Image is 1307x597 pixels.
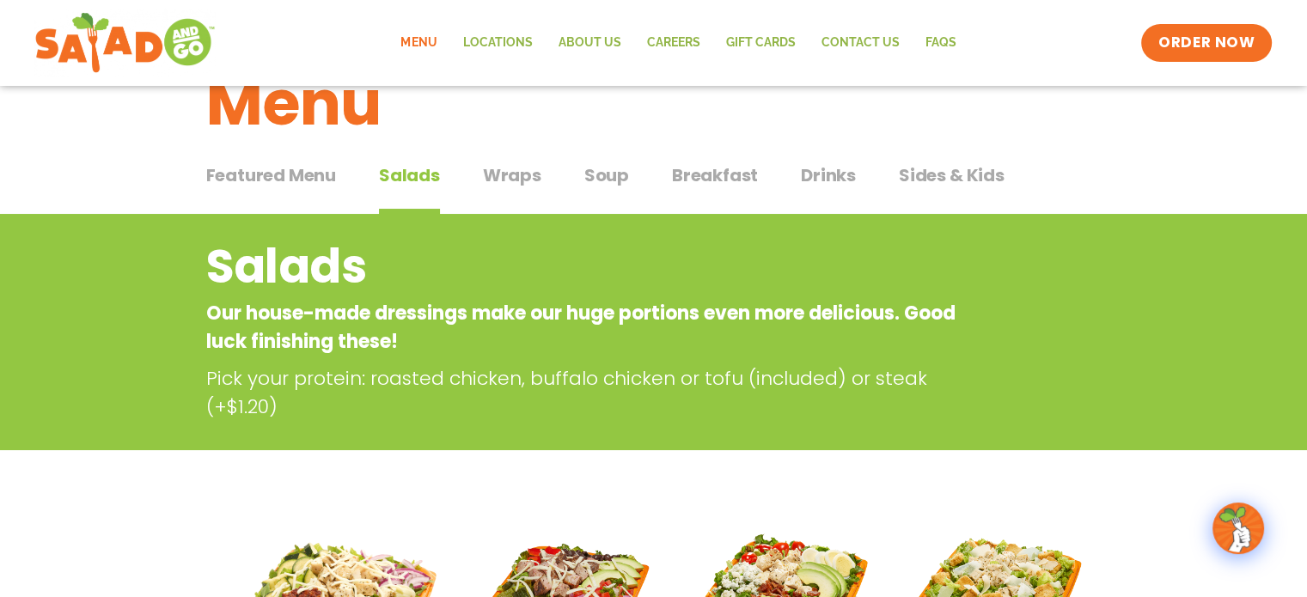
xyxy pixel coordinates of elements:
[912,23,968,63] a: FAQs
[712,23,808,63] a: GIFT CARDS
[801,162,856,188] span: Drinks
[206,57,1102,149] h1: Menu
[899,162,1005,188] span: Sides & Kids
[388,23,449,63] a: Menu
[633,23,712,63] a: Careers
[206,364,971,421] p: Pick your protein: roasted chicken, buffalo chicken or tofu (included) or steak (+$1.20)
[449,23,545,63] a: Locations
[545,23,633,63] a: About Us
[1158,33,1255,53] span: ORDER NOW
[206,299,963,356] p: Our house-made dressings make our huge portions even more delicious. Good luck finishing these!
[1214,504,1262,552] img: wpChatIcon
[808,23,912,63] a: Contact Us
[388,23,968,63] nav: Menu
[206,232,963,302] h2: Salads
[1141,24,1272,62] a: ORDER NOW
[584,162,629,188] span: Soup
[483,162,541,188] span: Wraps
[379,162,440,188] span: Salads
[206,162,336,188] span: Featured Menu
[34,9,216,77] img: new-SAG-logo-768×292
[672,162,758,188] span: Breakfast
[206,156,1102,215] div: Tabbed content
